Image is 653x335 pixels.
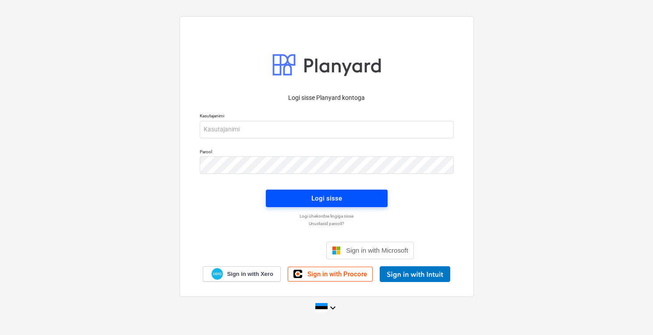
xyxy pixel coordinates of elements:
button: Logi sisse [266,190,388,207]
iframe: Sign in with Google Button [235,241,324,260]
span: Sign in with Procore [307,270,367,278]
img: Microsoft logo [332,246,341,255]
p: Logi sisse Planyard kontoga [200,93,454,102]
a: Unustasid parooli? [195,221,458,226]
img: Xero logo [212,268,223,280]
input: Kasutajanimi [200,121,454,138]
a: Logi ühekordse lingiga sisse [195,213,458,219]
a: Sign in with Xero [203,266,281,282]
span: Sign in with Xero [227,270,273,278]
p: Kasutajanimi [200,113,454,120]
a: Sign in with Procore [288,267,373,282]
p: Parool [200,149,454,156]
div: Logi sisse [311,193,342,204]
iframe: Chat Widget [609,293,653,335]
span: Sign in with Microsoft [346,247,408,254]
i: keyboard_arrow_down [328,303,338,313]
